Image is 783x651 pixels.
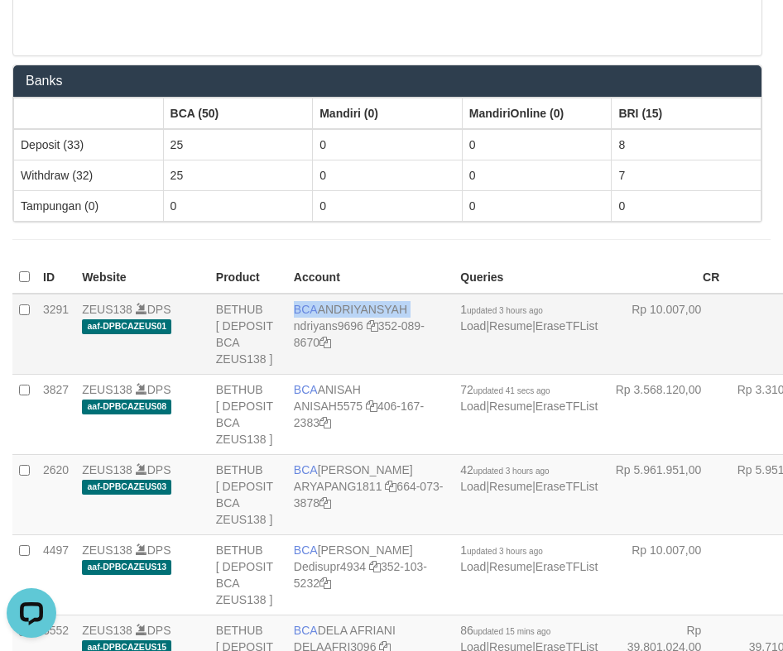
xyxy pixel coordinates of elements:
[36,534,75,615] td: 4497
[313,98,463,129] th: Group: activate to sort column ascending
[209,454,287,534] td: BETHUB [ DEPOSIT BCA ZEUS138 ]
[489,400,532,413] a: Resume
[462,190,612,221] td: 0
[454,261,604,294] th: Queries
[36,294,75,375] td: 3291
[14,129,164,160] td: Deposit (33)
[82,480,171,494] span: aaf-DPBCAZEUS03
[36,454,75,534] td: 2620
[26,74,749,89] h3: Banks
[460,319,486,333] a: Load
[287,294,454,375] td: ANDRIYANSYAH 352-089-8670
[294,319,363,333] a: ndriyans9696
[294,383,318,396] span: BCA
[82,624,132,637] a: ZEUS138
[82,383,132,396] a: ZEUS138
[313,190,463,221] td: 0
[467,306,543,315] span: updated 3 hours ago
[467,547,543,556] span: updated 3 hours ago
[536,560,598,573] a: EraseTFList
[612,129,761,160] td: 8
[313,160,463,190] td: 0
[319,577,331,590] a: Copy 3521035232 to clipboard
[473,386,550,395] span: updated 41 secs ago
[366,400,377,413] a: Copy ANISAH5575 to clipboard
[473,627,550,636] span: updated 15 mins ago
[209,374,287,454] td: BETHUB [ DEPOSIT BCA ZEUS138 ]
[14,160,164,190] td: Withdraw (32)
[209,294,287,375] td: BETHUB [ DEPOSIT BCA ZEUS138 ]
[612,98,761,129] th: Group: activate to sort column ascending
[82,543,132,557] a: ZEUS138
[14,190,164,221] td: Tampungan (0)
[604,534,726,615] td: Rp 10.007,00
[294,560,366,573] a: Dedisupr4934
[36,261,75,294] th: ID
[604,374,726,454] td: Rp 3.568.120,00
[612,190,761,221] td: 0
[369,560,381,573] a: Copy Dedisupr4934 to clipboard
[287,374,454,454] td: ANISAH 406-167-2383
[460,303,543,316] span: 1
[163,129,313,160] td: 25
[163,190,313,221] td: 0
[319,336,331,349] a: Copy 3520898670 to clipboard
[287,261,454,294] th: Account
[460,543,598,573] span: | |
[313,129,463,160] td: 0
[473,467,550,476] span: updated 3 hours ago
[536,319,598,333] a: EraseTFList
[14,98,164,129] th: Group: activate to sort column ascending
[319,416,331,429] a: Copy 4061672383 to clipboard
[460,383,598,413] span: | |
[75,294,209,375] td: DPS
[75,454,209,534] td: DPS
[460,560,486,573] a: Load
[460,383,550,396] span: 72
[287,534,454,615] td: [PERSON_NAME] 352-103-5232
[287,454,454,534] td: [PERSON_NAME] 664-073-3878
[536,400,598,413] a: EraseTFList
[82,319,171,333] span: aaf-DPBCAZEUS01
[294,543,318,557] span: BCA
[385,480,396,493] a: Copy ARYAPANG1811 to clipboard
[82,303,132,316] a: ZEUS138
[460,463,549,476] span: 42
[489,480,532,493] a: Resume
[294,463,318,476] span: BCA
[163,160,313,190] td: 25
[460,303,598,333] span: | |
[489,319,532,333] a: Resume
[536,480,598,493] a: EraseTFList
[294,303,318,316] span: BCA
[319,496,331,510] a: Copy 6640733878 to clipboard
[163,98,313,129] th: Group: activate to sort column ascending
[460,624,550,637] span: 86
[489,560,532,573] a: Resume
[612,160,761,190] td: 7
[294,624,318,637] span: BCA
[462,98,612,129] th: Group: activate to sort column ascending
[75,374,209,454] td: DPS
[75,534,209,615] td: DPS
[604,261,726,294] th: CR
[462,160,612,190] td: 0
[75,261,209,294] th: Website
[36,374,75,454] td: 3827
[7,7,56,56] button: Open LiveChat chat widget
[462,129,612,160] td: 0
[604,454,726,534] td: Rp 5.961.951,00
[604,294,726,375] td: Rp 10.007,00
[294,400,363,413] a: ANISAH5575
[209,534,287,615] td: BETHUB [ DEPOSIT BCA ZEUS138 ]
[367,319,378,333] a: Copy ndriyans9696 to clipboard
[294,480,382,493] a: ARYAPANG1811
[82,560,171,574] span: aaf-DPBCAZEUS13
[460,400,486,413] a: Load
[82,463,132,476] a: ZEUS138
[82,400,171,414] span: aaf-DPBCAZEUS08
[460,480,486,493] a: Load
[460,463,598,493] span: | |
[209,261,287,294] th: Product
[460,543,543,557] span: 1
